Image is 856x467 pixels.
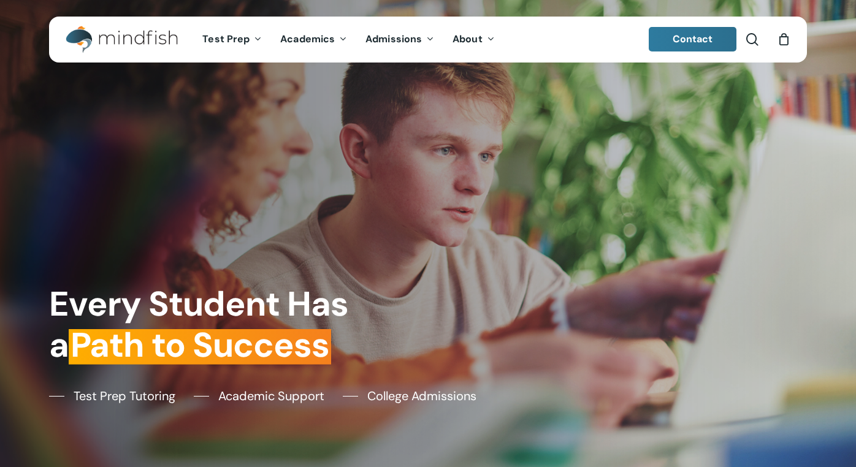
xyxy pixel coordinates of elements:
em: Path to Success [69,323,331,367]
a: Contact [649,27,737,51]
span: Test Prep Tutoring [74,387,175,405]
span: College Admissions [367,387,476,405]
a: Academic Support [194,387,324,405]
a: About [443,34,504,45]
a: Test Prep Tutoring [49,387,175,405]
nav: Main Menu [193,17,503,63]
span: Contact [673,32,713,45]
a: College Admissions [343,387,476,405]
span: Admissions [365,32,422,45]
header: Main Menu [49,17,807,63]
span: Academics [280,32,335,45]
a: Academics [271,34,356,45]
a: Test Prep [193,34,271,45]
span: Academic Support [218,387,324,405]
h1: Every Student Has a [49,284,420,366]
span: Test Prep [202,32,250,45]
a: Admissions [356,34,443,45]
span: About [453,32,483,45]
